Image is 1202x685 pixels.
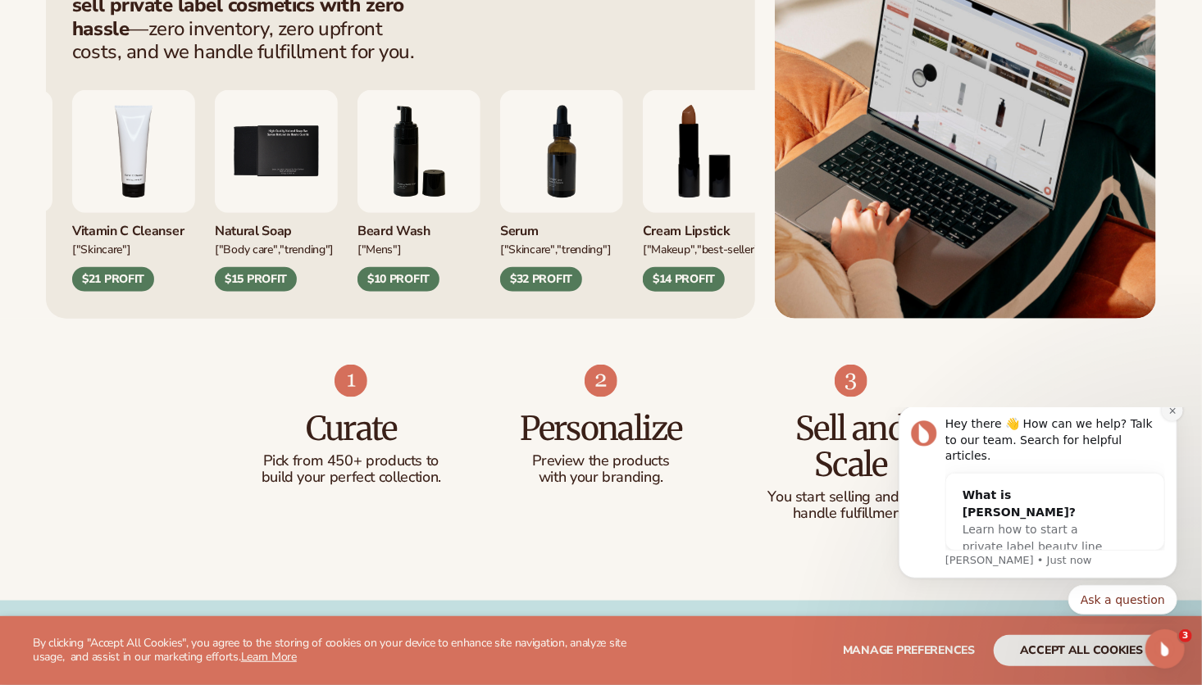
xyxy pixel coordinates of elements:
[500,267,582,292] div: $32 PROFIT
[500,90,623,292] div: 7 / 9
[72,267,154,292] div: $21 PROFIT
[215,213,338,240] div: Natural Soap
[1145,629,1185,669] iframe: Intercom live chat
[37,13,63,39] img: Profile image for Lee
[643,213,766,240] div: Cream Lipstick
[509,453,694,470] p: Preview the products
[500,213,623,240] div: Serum
[72,90,195,213] img: Vitamin c cleanser.
[215,90,338,292] div: 5 / 9
[843,635,975,666] button: Manage preferences
[89,116,229,163] span: Learn how to start a private label beauty line with [PERSON_NAME]
[72,240,195,257] div: ["Skincare"]
[241,649,297,665] a: Learn More
[71,9,291,57] div: Hey there 👋 How can we help? Talk to our team. Search for helpful articles.
[335,365,367,397] img: Shopify Image 7
[72,90,195,292] div: 4 / 9
[259,411,444,447] h3: Curate
[72,213,195,240] div: Vitamin C Cleanser
[215,240,338,257] div: ["BODY Care","TRENDING"]
[874,407,1202,624] iframe: Intercom notifications message
[215,90,338,213] img: Nature bar of soap.
[509,411,694,447] h3: Personalize
[357,267,439,292] div: $10 PROFIT
[215,267,297,292] div: $15 PROFIT
[500,240,623,257] div: ["SKINCARE","TRENDING"]
[500,90,623,213] img: Collagen and retinol serum.
[758,489,943,506] p: You start selling and we'll
[72,66,257,179] div: What is [PERSON_NAME]?Learn how to start a private label beauty line with [PERSON_NAME]
[835,365,867,397] img: Shopify Image 9
[643,90,766,292] div: 8 / 9
[643,90,766,213] img: Luxury cream lipstick.
[509,470,694,486] p: with your branding.
[71,146,291,161] p: Message from Lee, sent Just now
[259,453,444,486] p: Pick from 450+ products to build your perfect collection.
[585,365,617,397] img: Shopify Image 8
[843,642,975,658] span: Manage preferences
[89,79,241,114] div: What is [PERSON_NAME]?
[643,267,725,292] div: $14 PROFIT
[357,90,480,213] img: Foaming beard wash.
[1179,629,1192,642] span: 3
[758,411,943,483] h3: Sell and Scale
[643,240,766,257] div: ["MAKEUP","BEST-SELLER"]
[71,9,291,143] div: Message content
[25,178,303,207] div: Quick reply options
[357,240,480,257] div: ["mens"]
[357,90,480,292] div: 6 / 9
[194,178,303,207] button: Quick reply: Ask a question
[758,506,943,522] p: handle fulfillment.
[357,213,480,240] div: Beard Wash
[994,635,1169,666] button: accept all cookies
[33,637,637,665] p: By clicking "Accept All Cookies", you agree to the storing of cookies on your device to enhance s...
